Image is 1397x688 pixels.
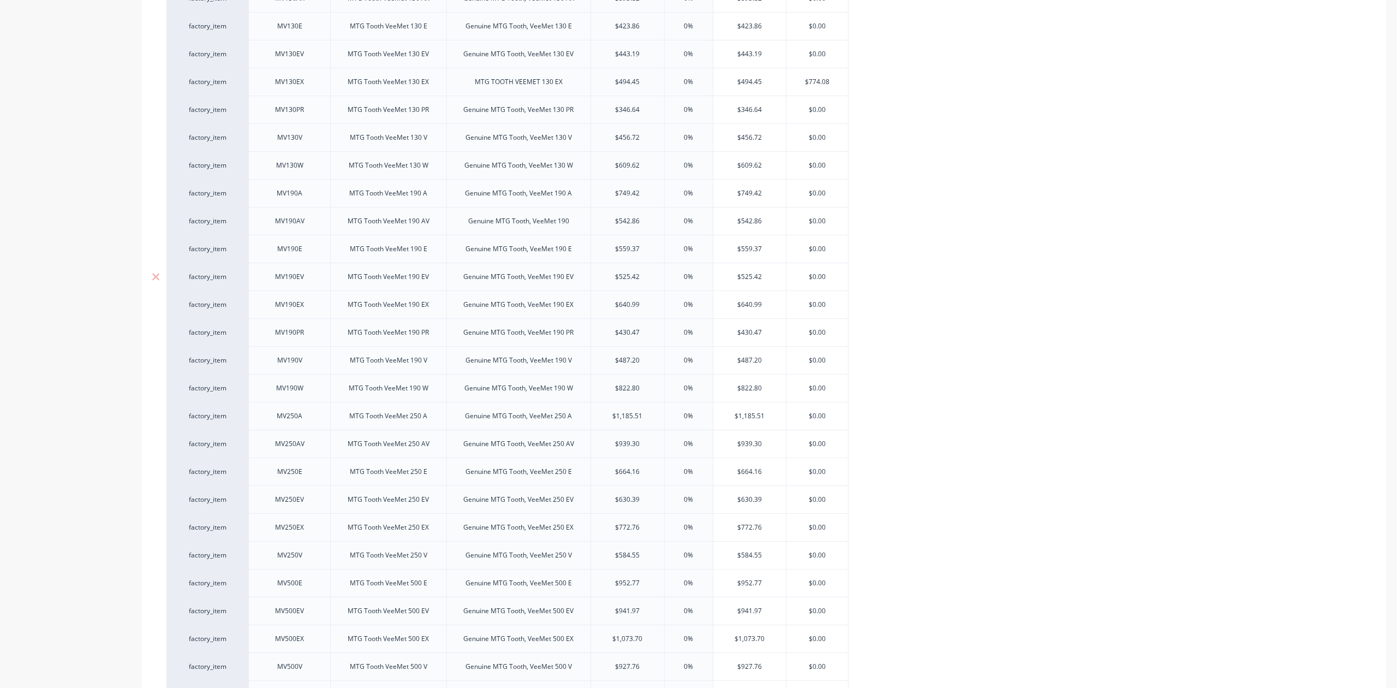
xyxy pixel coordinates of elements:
[177,606,237,616] div: factory_item
[713,486,786,513] div: $630.39
[177,467,237,477] div: factory_item
[661,96,716,123] div: 0%
[341,353,436,367] div: MTG Tooth VeeMet 190 V
[661,263,716,290] div: 0%
[339,520,438,535] div: MTG Tooth VeeMet 250 EX
[166,318,849,346] div: factory_itemMV190PRMTG Tooth VeeMet 190 PRGenuine MTG Tooth, VeeMet 190 PR$430.470%$430.47$0.00
[166,123,849,151] div: factory_itemMV130VMTG Tooth VeeMet 130 VGenuine MTG Tooth, VeeMet 130 V$456.720%$456.72$0.00
[786,180,848,207] div: $0.00
[456,409,581,423] div: Genuine MTG Tooth, VeeMet 250 A
[786,597,848,625] div: $0.00
[177,133,237,143] div: factory_item
[166,513,849,541] div: factory_itemMV250EXMTG Tooth VeeMet 250 EXGenuine MTG Tooth, VeeMet 250 EX$772.760%$772.76$0.00
[591,653,664,680] div: $927.76
[713,96,786,123] div: $346.64
[786,430,848,458] div: $0.00
[466,75,571,89] div: MTG TOOTH VEEMET 130 EX
[459,214,578,228] div: Genuine MTG Tooth, VeeMet 190
[166,569,849,597] div: factory_itemMV500EMTG Tooth VeeMet 500 EGenuine MTG Tooth, VeeMet 500 E$952.770%$952.77$0.00
[457,242,581,256] div: Genuine MTG Tooth, VeeMet 190 E
[786,402,848,430] div: $0.00
[591,207,664,235] div: $542.86
[262,298,317,312] div: MV190EX
[262,493,317,507] div: MV250EV
[455,493,582,507] div: Genuine MTG Tooth, VeeMet 250 EV
[166,541,849,569] div: factory_itemMV250VMTG Tooth VeeMet 250 VGenuine MTG Tooth, VeeMet 250 V$584.550%$584.55$0.00
[786,291,848,318] div: $0.00
[262,19,317,33] div: MV130E
[166,625,849,653] div: factory_itemMV500EXMTG Tooth VeeMet 500 EXGenuine MTG Tooth, VeeMet 500 EX$1,073.700%$1,073.70$0.00
[786,625,848,653] div: $0.00
[713,13,786,40] div: $423.86
[262,158,317,173] div: MV130W
[339,214,438,228] div: MTG Tooth VeeMet 190 AV
[786,235,848,263] div: $0.00
[262,214,317,228] div: MV190AV
[166,458,849,485] div: factory_itemMV250EMTG Tooth VeeMet 250 EGenuine MTG Tooth, VeeMet 250 E$664.160%$664.16$0.00
[177,49,237,59] div: factory_item
[591,319,664,346] div: $430.47
[457,576,581,590] div: Genuine MTG Tooth, VeeMet 500 E
[455,47,582,61] div: Genuine MTG Tooth, VeeMet 130 EV
[455,632,582,646] div: Genuine MTG Tooth, VeeMet 500 EX
[341,465,436,479] div: MTG Tooth VeeMet 250 E
[177,272,237,282] div: factory_item
[177,495,237,505] div: factory_item
[341,576,436,590] div: MTG Tooth VeeMet 500 E
[166,346,849,374] div: factory_itemMV190VMTG Tooth VeeMet 190 VGenuine MTG Tooth, VeeMet 190 V$487.200%$487.20$0.00
[262,131,317,145] div: MV130V
[262,242,317,256] div: MV190E
[341,660,436,674] div: MTG Tooth VeeMet 500 V
[339,103,438,117] div: MTG Tooth VeeMet 130 PR
[262,520,317,535] div: MV250EX
[177,161,237,170] div: factory_item
[661,375,716,402] div: 0%
[786,458,848,485] div: $0.00
[177,300,237,310] div: factory_item
[341,409,436,423] div: MTG Tooth VeeMet 250 A
[455,298,582,312] div: Genuine MTG Tooth, VeeMet 190 EX
[341,548,436,562] div: MTG Tooth VeeMet 250 V
[786,40,848,68] div: $0.00
[177,550,237,560] div: factory_item
[166,179,849,207] div: factory_itemMV190AMTG Tooth VeeMet 190 AGenuine MTG Tooth, VeeMet 190 A$749.420%$749.42$0.00
[262,353,317,367] div: MV190V
[713,40,786,68] div: $443.19
[661,458,716,485] div: 0%
[713,653,786,680] div: $927.76
[177,105,237,115] div: factory_item
[713,180,786,207] div: $749.42
[591,180,664,207] div: $749.42
[591,152,664,179] div: $609.62
[456,186,581,200] div: Genuine MTG Tooth, VeeMet 190 A
[262,576,317,590] div: MV500E
[591,263,664,290] div: $525.42
[713,319,786,346] div: $430.47
[661,542,716,569] div: 0%
[166,12,849,40] div: factory_itemMV130EMTG Tooth VeeMet 130 EGenuine MTG Tooth, VeeMet 130 E$423.860%$423.86$0.00
[786,96,848,123] div: $0.00
[177,216,237,226] div: factory_item
[262,548,317,562] div: MV250V
[661,180,716,207] div: 0%
[591,96,664,123] div: $346.64
[786,124,848,151] div: $0.00
[661,347,716,374] div: 0%
[166,653,849,680] div: factory_itemMV500VMTG Tooth VeeMet 500 VGenuine MTG Tooth, VeeMet 500 V$927.760%$927.76$0.00
[166,402,849,430] div: factory_itemMV250AMTG Tooth VeeMet 250 AGenuine MTG Tooth, VeeMet 250 A$1,185.510%$1,185.51$0.00
[591,68,664,96] div: $494.45
[177,578,237,588] div: factory_item
[591,514,664,541] div: $772.76
[661,152,716,179] div: 0%
[661,597,716,625] div: 0%
[591,347,664,374] div: $487.20
[661,625,716,653] div: 0%
[341,131,436,145] div: MTG Tooth VeeMet 130 V
[661,207,716,235] div: 0%
[786,486,848,513] div: $0.00
[455,604,582,618] div: Genuine MTG Tooth, VeeMet 500 EV
[786,570,848,597] div: $0.00
[713,68,786,96] div: $494.45
[786,542,848,569] div: $0.00
[457,548,581,562] div: Genuine MTG Tooth, VeeMet 250 V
